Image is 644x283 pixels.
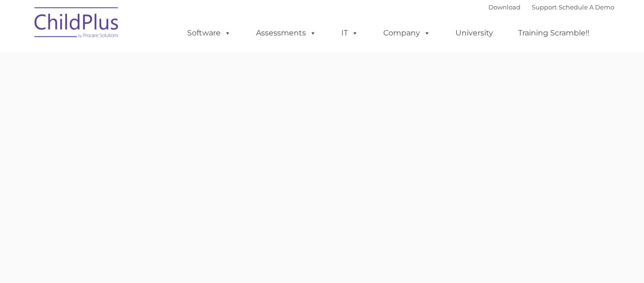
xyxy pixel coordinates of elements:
a: Training Scramble!! [509,24,599,43]
a: Download [488,3,520,11]
a: University [446,24,503,43]
font: | [488,3,614,11]
a: Software [178,24,240,43]
a: Schedule A Demo [559,3,614,11]
a: IT [332,24,368,43]
img: ChildPlus by Procare Solutions [30,0,124,48]
a: Assessments [247,24,326,43]
a: Company [374,24,440,43]
a: Support [532,3,557,11]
